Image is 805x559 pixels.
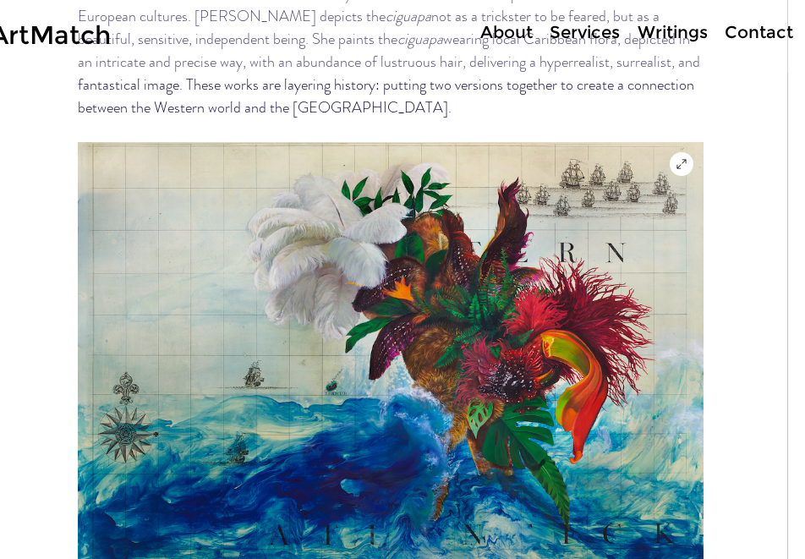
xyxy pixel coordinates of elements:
p: Writings [629,20,716,45]
button: Expand image [670,152,693,176]
p: Contact [716,20,802,45]
a: Contact [716,20,800,45]
a: Services [541,20,627,45]
span: wearing local Caribbean flora, depicted in an intricate and precise way, with an abundance of lus... [78,28,704,118]
nav: Site [416,20,800,45]
p: Services [541,20,628,45]
a: Writings [627,20,716,45]
a: About [472,20,541,45]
